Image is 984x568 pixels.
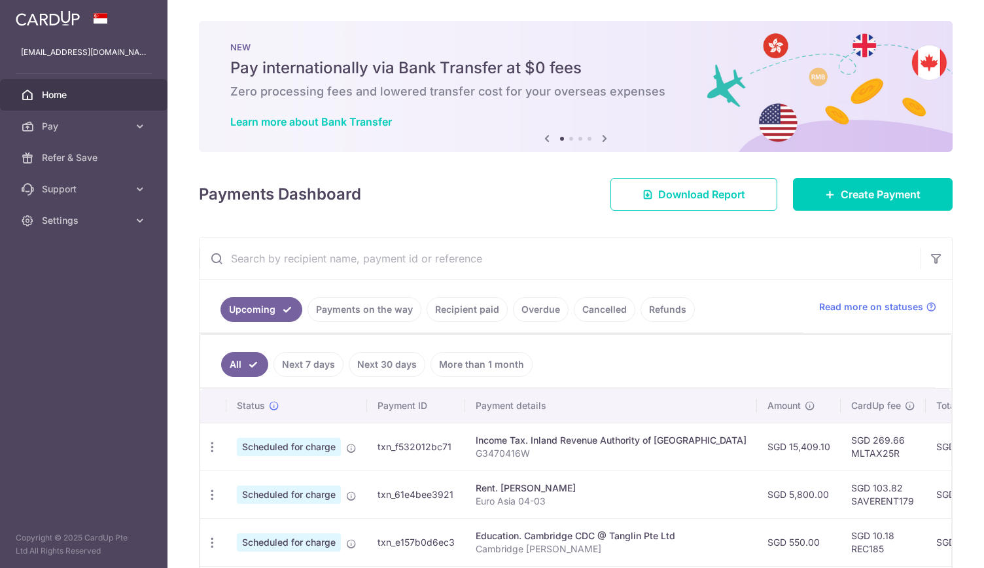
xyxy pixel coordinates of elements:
[465,389,757,423] th: Payment details
[42,88,128,101] span: Home
[21,46,147,59] p: [EMAIL_ADDRESS][DOMAIN_NAME]
[367,423,465,470] td: txn_f532012bc71
[16,10,80,26] img: CardUp
[757,470,841,518] td: SGD 5,800.00
[199,21,953,152] img: Bank transfer banner
[230,84,921,99] h6: Zero processing fees and lowered transfer cost for your overseas expenses
[476,434,747,447] div: Income Tax. Inland Revenue Authority of [GEOGRAPHIC_DATA]
[367,518,465,566] td: txn_e157b0d6ec3
[273,352,343,377] a: Next 7 days
[851,399,901,412] span: CardUp fee
[220,297,302,322] a: Upcoming
[476,447,747,460] p: G3470416W
[237,533,341,552] span: Scheduled for charge
[349,352,425,377] a: Next 30 days
[767,399,801,412] span: Amount
[237,486,341,504] span: Scheduled for charge
[841,518,926,566] td: SGD 10.18 REC185
[237,438,341,456] span: Scheduled for charge
[476,482,747,495] div: Rent. [PERSON_NAME]
[237,399,265,412] span: Status
[42,120,128,133] span: Pay
[793,178,953,211] a: Create Payment
[841,186,921,202] span: Create Payment
[476,495,747,508] p: Euro Asia 04-03
[757,518,841,566] td: SGD 550.00
[221,352,268,377] a: All
[819,300,936,313] a: Read more on statuses
[200,238,921,279] input: Search by recipient name, payment id or reference
[513,297,569,322] a: Overdue
[230,42,921,52] p: NEW
[476,542,747,556] p: Cambridge [PERSON_NAME]
[430,352,533,377] a: More than 1 month
[230,115,392,128] a: Learn more about Bank Transfer
[641,297,695,322] a: Refunds
[307,297,421,322] a: Payments on the way
[574,297,635,322] a: Cancelled
[757,423,841,470] td: SGD 15,409.10
[658,186,745,202] span: Download Report
[610,178,777,211] a: Download Report
[427,297,508,322] a: Recipient paid
[841,423,926,470] td: SGD 269.66 MLTAX25R
[841,470,926,518] td: SGD 103.82 SAVERENT179
[42,183,128,196] span: Support
[936,399,979,412] span: Total amt.
[42,151,128,164] span: Refer & Save
[367,470,465,518] td: txn_61e4bee3921
[230,58,921,79] h5: Pay internationally via Bank Transfer at $0 fees
[199,183,361,206] h4: Payments Dashboard
[367,389,465,423] th: Payment ID
[819,300,923,313] span: Read more on statuses
[42,214,128,227] span: Settings
[476,529,747,542] div: Education. Cambridge CDC @ Tanglin Pte Ltd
